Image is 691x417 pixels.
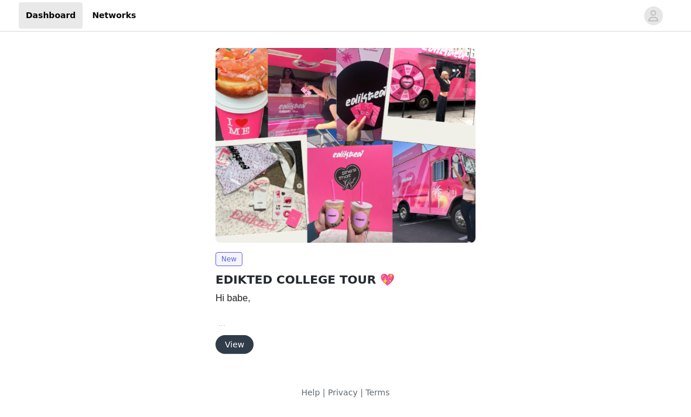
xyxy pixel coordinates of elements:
button: View [215,335,254,354]
div: avatar [648,6,659,25]
a: Dashboard [19,2,83,29]
span: | [323,388,326,397]
a: Help [301,388,320,397]
a: Privacy [328,388,358,397]
span: New [215,252,242,266]
a: View [215,340,254,349]
span: Hi babe, [215,293,251,303]
img: Edikted [215,48,476,243]
span: | [360,388,363,397]
h2: EDIKTED COLLEGE TOUR 💖 [215,271,476,288]
a: Terms [365,388,389,397]
a: Networks [85,2,143,29]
